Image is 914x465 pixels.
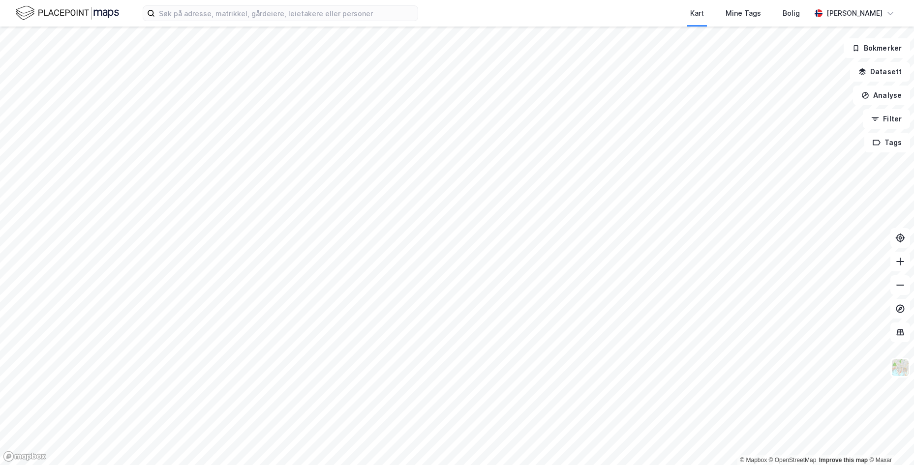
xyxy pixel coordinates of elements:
[155,6,418,21] input: Søk på adresse, matrikkel, gårdeiere, leietakere eller personer
[740,457,767,464] a: Mapbox
[891,358,910,377] img: Z
[826,7,883,19] div: [PERSON_NAME]
[690,7,704,19] div: Kart
[844,38,910,58] button: Bokmerker
[3,451,46,462] a: Mapbox homepage
[865,418,914,465] iframe: Chat Widget
[850,62,910,82] button: Datasett
[783,7,800,19] div: Bolig
[726,7,761,19] div: Mine Tags
[853,86,910,105] button: Analyse
[863,109,910,129] button: Filter
[819,457,868,464] a: Improve this map
[865,418,914,465] div: Kontrollprogram for chat
[769,457,817,464] a: OpenStreetMap
[864,133,910,152] button: Tags
[16,4,119,22] img: logo.f888ab2527a4732fd821a326f86c7f29.svg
